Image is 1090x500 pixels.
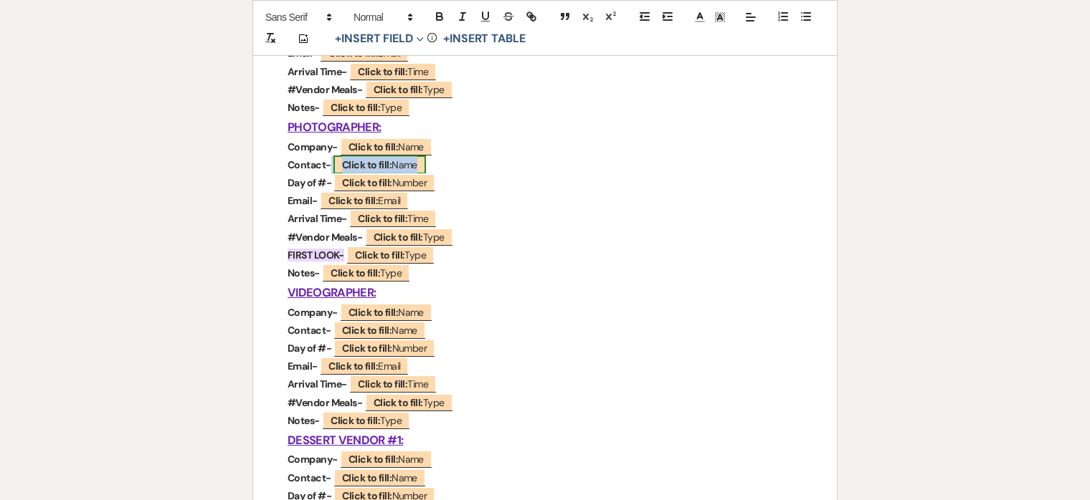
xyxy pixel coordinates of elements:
[328,360,378,372] b: Click to fill:
[690,9,710,26] span: Text Color
[288,471,331,484] strong: Contact-
[741,9,761,26] span: Alignment
[288,266,320,279] strong: Notes-
[340,138,432,155] span: Name
[710,9,730,26] span: Text Background Color
[288,212,347,225] strong: Arrival Time-
[333,173,435,191] span: Number
[288,83,362,96] strong: #Vendor Meals-
[374,396,423,409] b: Click to fill:
[358,65,407,78] b: Click to fill:
[288,140,338,153] strong: Company-
[328,194,378,207] b: Click to fill:
[288,231,362,244] strong: #Vendor Meals-
[349,209,437,227] span: Time
[342,471,392,484] b: Click to fill:
[322,411,410,429] span: Type
[365,80,453,98] span: Type
[349,62,437,80] span: Time
[365,228,453,246] span: Type
[322,264,410,282] span: Type
[288,306,338,319] strong: Company-
[333,468,426,486] span: Name
[347,9,417,26] span: Header Formats
[288,65,347,78] strong: Arrival Time-
[288,176,331,189] strong: Day of #-
[331,266,380,279] b: Click to fill:
[342,324,392,337] b: Click to fill:
[288,249,344,261] strong: FIRST LOOK-
[333,155,426,174] span: Name
[438,30,531,47] button: +Insert Table
[288,342,331,355] strong: Day of #-
[288,324,331,337] strong: Contact-
[342,342,392,355] b: Click to fill:
[349,140,398,153] b: Click to fill:
[288,120,381,135] u: PHOTOGRAPHER:
[333,339,435,357] span: Number
[349,375,437,393] span: Time
[340,450,432,468] span: Name
[288,453,338,466] strong: Company-
[340,303,432,321] span: Name
[342,158,392,171] b: Click to fill:
[288,194,318,207] strong: Email-
[330,30,429,47] button: Insert Field
[288,285,376,300] u: VIDEOGRAPHER:
[443,33,450,44] span: +
[355,249,404,261] b: Click to fill:
[288,360,318,372] strong: Email-
[349,453,398,466] b: Click to fill:
[365,393,453,411] span: Type
[288,396,362,409] strong: #Vendor Meals-
[374,231,423,244] b: Click to fill:
[288,414,320,427] strong: Notes-
[320,357,409,375] span: Email
[358,212,407,225] b: Click to fill:
[349,306,398,319] b: Click to fill:
[322,98,410,116] span: Type
[333,321,426,339] span: Name
[335,33,341,44] span: +
[346,246,435,264] span: Type
[331,101,380,114] b: Click to fill:
[374,83,423,96] b: Click to fill:
[331,414,380,427] b: Click to fill:
[358,378,407,390] b: Click to fill:
[288,101,320,114] strong: Notes-
[288,433,403,448] u: DESSERT VENDOR #1:
[342,176,392,189] b: Click to fill:
[288,158,331,171] strong: Contact-
[320,191,409,209] span: Email
[288,378,347,390] strong: Arrival Time-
